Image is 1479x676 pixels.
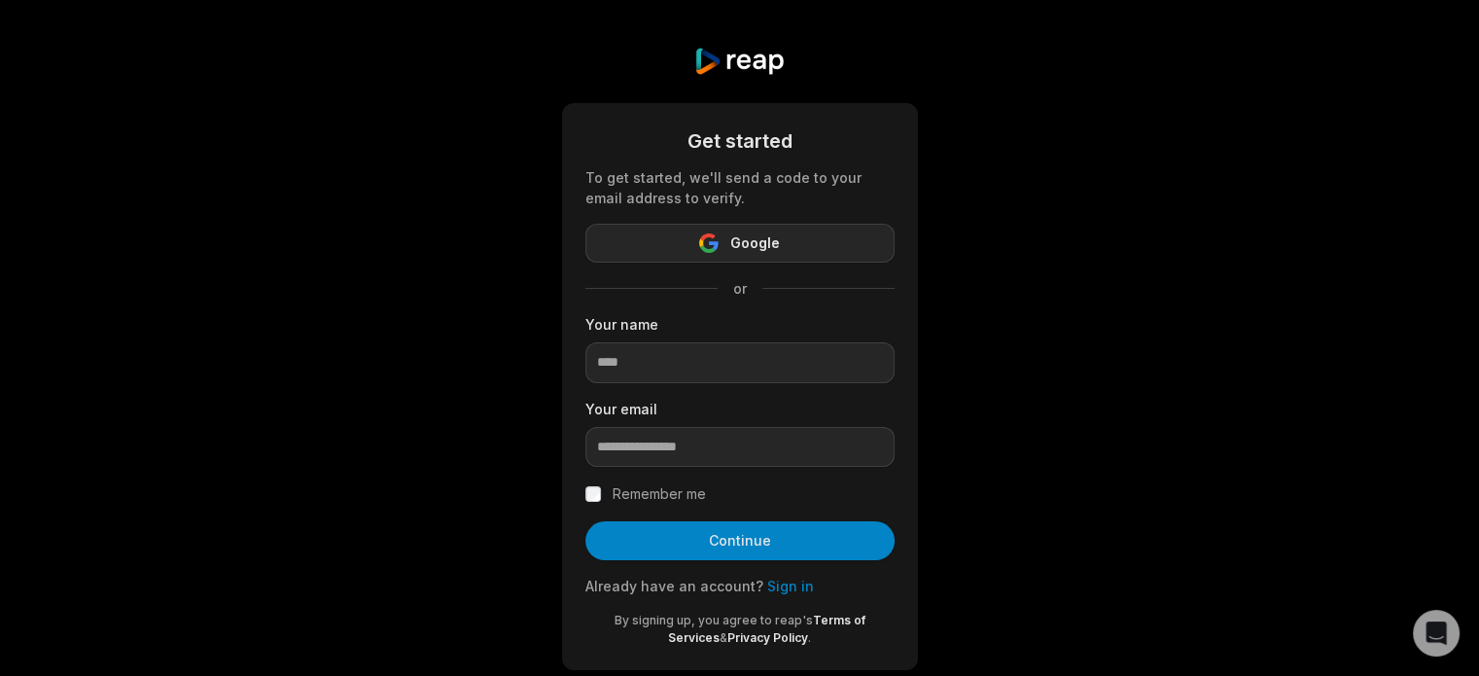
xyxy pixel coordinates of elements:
[720,630,727,645] span: &
[585,224,895,263] button: Google
[585,314,895,335] label: Your name
[668,613,865,645] a: Terms of Services
[730,231,780,255] span: Google
[585,167,895,208] div: To get started, we'll send a code to your email address to verify.
[615,613,813,627] span: By signing up, you agree to reap's
[1413,610,1460,657] div: Open Intercom Messenger
[767,578,814,594] a: Sign in
[718,278,762,299] span: or
[585,126,895,156] div: Get started
[693,47,786,76] img: reap
[613,482,706,506] label: Remember me
[727,630,808,645] a: Privacy Policy
[808,630,811,645] span: .
[585,521,895,560] button: Continue
[585,578,763,594] span: Already have an account?
[585,399,895,419] label: Your email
